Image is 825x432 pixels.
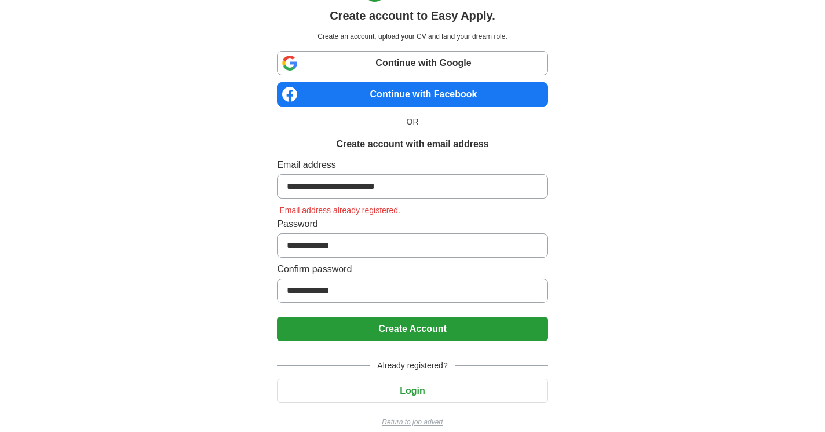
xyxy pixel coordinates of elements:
label: Confirm password [277,262,547,276]
span: Email address already registered. [277,206,403,215]
button: Login [277,379,547,403]
a: Continue with Google [277,51,547,75]
a: Return to job advert [277,417,547,427]
button: Create Account [277,317,547,341]
a: Continue with Facebook [277,82,547,107]
h1: Create account with email address [336,137,488,151]
h1: Create account to Easy Apply. [330,7,495,24]
label: Password [277,217,547,231]
label: Email address [277,158,547,172]
span: OR [400,116,426,128]
a: Login [277,386,547,396]
span: Already registered? [370,360,454,372]
p: Create an account, upload your CV and land your dream role. [279,31,545,42]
